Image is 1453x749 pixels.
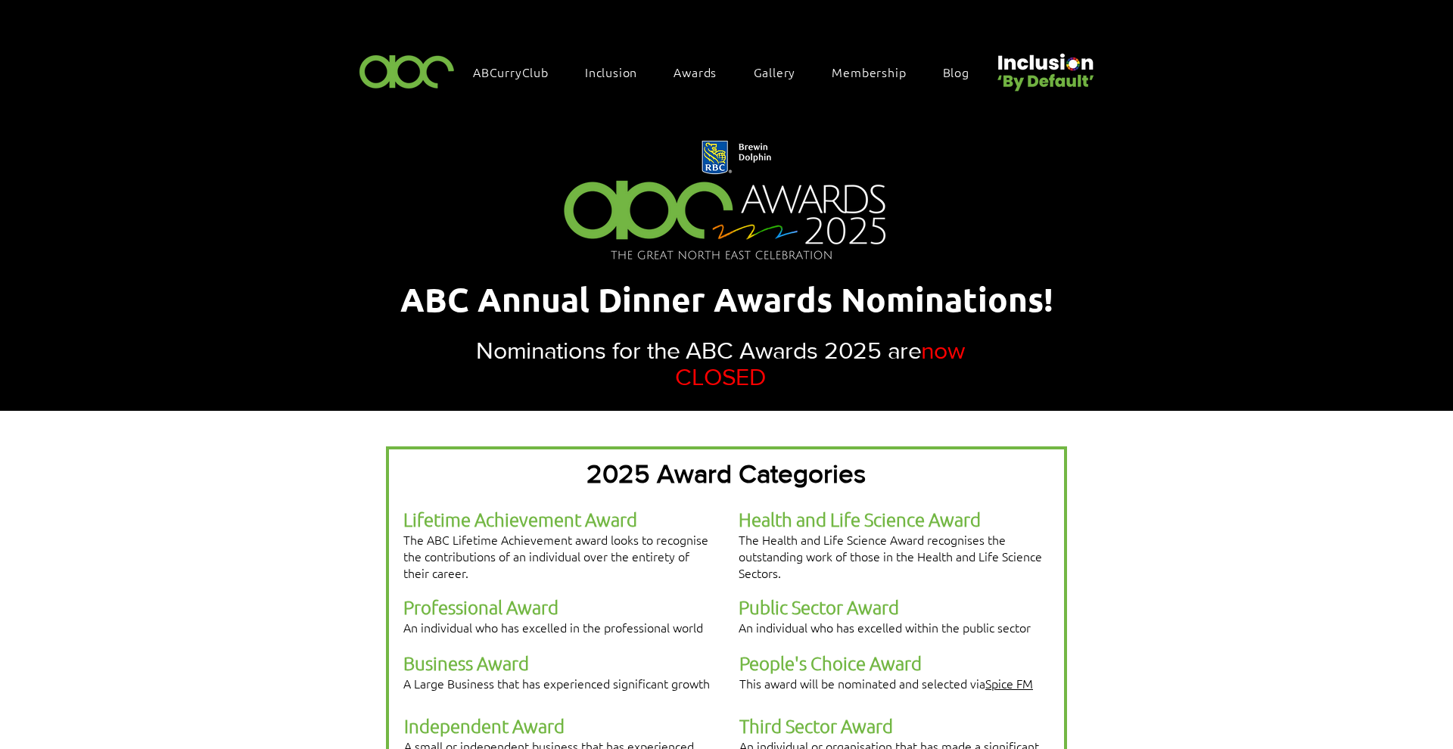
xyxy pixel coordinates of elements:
[832,64,906,80] span: Membership
[403,531,708,581] span: The ABC Lifetime Achievement award looks to recognise the contributions of an individual over the...
[666,56,739,88] div: Awards
[465,56,571,88] a: ABCurryClub
[739,508,981,530] span: Health and Life Science Award
[403,651,529,674] span: Business Award
[473,64,549,80] span: ABCurryClub
[403,508,637,530] span: Lifetime Achievement Award
[739,651,922,674] span: People's Choice Award
[739,619,1031,636] span: An individual who has excelled within the public sector
[985,675,1033,692] a: Spice FM
[585,64,637,80] span: Inclusion
[739,675,1033,692] span: This award will be nominated and selected via
[824,56,929,88] a: Membership
[935,56,992,88] a: Blog
[465,56,992,88] nav: Site
[403,619,703,636] span: An individual who has excelled in the professional world
[675,337,965,390] span: now CLOSED
[943,64,969,80] span: Blog
[739,531,1042,581] span: The Health and Life Science Award recognises the outstanding work of those in the Health and Life...
[403,675,710,692] span: A Large Business that has experienced significant growth
[355,48,459,93] img: ABC-Logo-Blank-Background-01-01-2.png
[754,64,796,80] span: Gallery
[476,337,921,363] span: Nominations for the ABC Awards 2025 are
[739,595,899,618] span: Public Sector Award
[544,120,908,284] img: Northern Insights Double Pager Apr 2025.png
[992,41,1097,93] img: Untitled design (22).png
[746,56,819,88] a: Gallery
[586,459,866,488] span: 2025 Award Categories
[577,56,660,88] div: Inclusion
[739,714,893,737] span: Third Sector Award
[674,64,717,80] span: Awards
[404,714,565,737] span: Independent Award
[403,595,558,618] span: Professional Award
[400,278,1053,320] span: ABC Annual Dinner Awards Nominations!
